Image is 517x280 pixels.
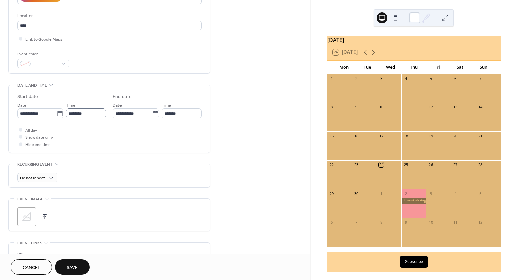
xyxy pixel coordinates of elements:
div: Wed [379,61,402,74]
div: 19 [428,133,433,138]
div: 8 [329,105,334,110]
div: 12 [428,105,433,110]
div: 10 [379,105,384,110]
div: Sat [449,61,472,74]
div: 11 [403,105,408,110]
div: 25 [403,162,408,167]
div: 23 [354,162,359,167]
div: 8 [379,220,384,225]
span: Event image [17,196,43,203]
div: 21 [478,133,483,138]
div: 18 [403,133,408,138]
div: Event color [17,51,68,58]
div: 20 [453,133,458,138]
div: 5 [478,191,483,196]
div: Mon [333,61,356,74]
span: All day [25,127,37,134]
div: 29 [329,191,334,196]
div: 3 [428,191,433,196]
div: 2 [403,191,408,196]
span: Link to Google Maps [25,36,62,43]
span: Date [17,102,26,109]
div: 14 [478,105,483,110]
div: Thu [402,61,425,74]
div: 9 [354,105,359,110]
div: Sun [472,61,495,74]
div: 3 [379,76,384,81]
div: 12 [478,220,483,225]
span: Save [67,264,78,271]
div: Smart strategies for winter grazing workshop [401,198,426,204]
div: 6 [453,76,458,81]
div: 28 [478,162,483,167]
div: Tue [356,61,379,74]
div: 7 [354,220,359,225]
div: 22 [329,162,334,167]
div: 16 [354,133,359,138]
div: URL [17,251,200,258]
span: Time [66,102,75,109]
div: 4 [453,191,458,196]
button: Subscribe [400,256,428,268]
div: 5 [428,76,433,81]
span: Recurring event [17,161,53,168]
div: 1 [329,76,334,81]
div: 9 [403,220,408,225]
button: Save [55,259,90,275]
span: Hide end time [25,141,51,148]
div: 7 [478,76,483,81]
div: 27 [453,162,458,167]
div: 11 [453,220,458,225]
span: Event links [17,240,42,247]
div: Location [17,12,200,20]
div: Fri [425,61,449,74]
button: Cancel [11,259,52,275]
div: 6 [329,220,334,225]
div: 13 [453,105,458,110]
div: Start date [17,93,38,100]
div: 2 [354,76,359,81]
div: 1 [379,191,384,196]
span: Do not repeat [20,174,45,182]
span: Date [113,102,122,109]
div: 30 [354,191,359,196]
div: 17 [379,133,384,138]
div: 4 [403,76,408,81]
div: [DATE] [327,36,501,44]
span: Time [162,102,171,109]
span: Date and time [17,82,47,89]
div: 24 [379,162,384,167]
div: ; [17,207,36,226]
span: Show date only [25,134,53,141]
div: 26 [428,162,433,167]
div: 10 [428,220,433,225]
div: 15 [329,133,334,138]
div: End date [113,93,132,100]
span: Cancel [23,264,40,271]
